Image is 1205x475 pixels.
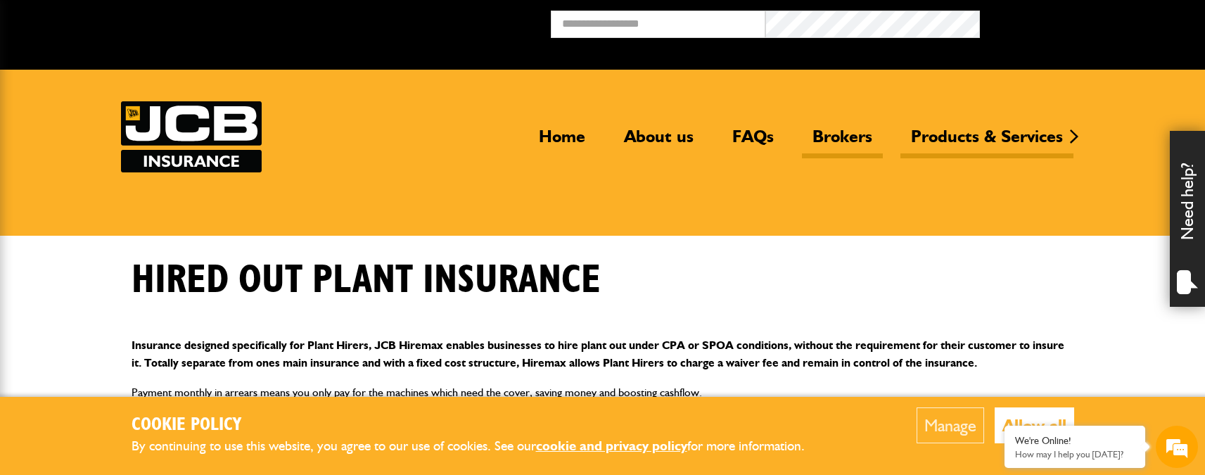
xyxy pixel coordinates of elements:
div: Need help? [1170,131,1205,307]
div: Minimize live chat window [231,7,264,41]
h1: Hired out plant insurance [132,257,601,304]
button: Manage [917,407,984,443]
div: We're Online! [1015,435,1135,447]
input: Enter your last name [18,130,257,161]
em: Start Chat [191,371,255,390]
input: Enter your phone number [18,213,257,244]
a: Home [528,126,596,158]
button: Broker Login [980,11,1194,32]
button: Allow all [995,407,1074,443]
a: cookie and privacy policy [536,438,687,454]
img: JCB Insurance Services logo [121,101,262,172]
textarea: Type your message and hit 'Enter' [18,255,257,359]
input: Enter your email address [18,172,257,203]
img: d_20077148190_company_1631870298795_20077148190 [24,78,59,98]
a: About us [613,126,704,158]
p: By continuing to use this website, you agree to our use of cookies. See our for more information. [132,436,828,457]
p: Insurance designed specifically for Plant Hirers, JCB Hiremax enables businesses to hire plant ou... [132,336,1074,372]
p: Payment monthly in arrears means you only pay for the machines which need the cover, saving money... [132,384,1074,402]
p: How may I help you today? [1015,449,1135,460]
h2: Cookie Policy [132,414,828,436]
a: FAQs [722,126,784,158]
a: Products & Services [900,126,1073,158]
a: JCB Insurance Services [121,101,262,172]
div: Chat with us now [73,79,236,97]
a: Brokers [802,126,883,158]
